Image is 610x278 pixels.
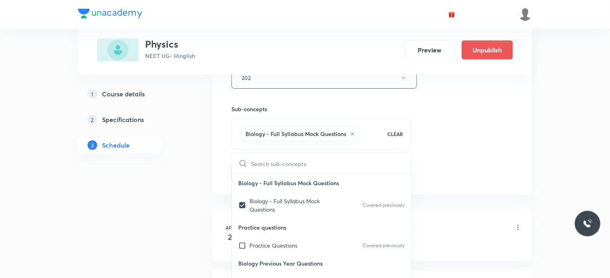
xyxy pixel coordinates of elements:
[387,130,403,138] p: CLEAR
[231,67,417,89] button: 202
[518,8,532,21] img: Dhirendra singh
[88,89,97,99] p: 1
[222,224,238,231] h6: Apr
[102,89,145,99] h5: Course details
[222,231,238,243] h4: 2
[102,115,144,124] h5: Specifications
[249,241,297,250] p: Practice Questions
[448,11,455,18] img: avatar
[145,38,195,50] h3: Physics
[245,130,346,138] h6: Biology - Full Syllabus Mock Questions
[88,140,97,150] p: 3
[232,254,411,272] p: Biology Previous Year Questions
[363,202,405,209] p: Covered previously
[88,115,97,124] p: 2
[462,40,513,60] button: Unpublish
[97,38,139,62] img: 59770522-A560-4B87-84DA-CA925CAD4090_plus.png
[78,9,142,18] img: Company Logo
[145,52,195,60] p: NEET UG • Hinglish
[363,242,405,249] p: Covered previously
[232,174,411,192] p: Biology - Full Syllabus Mock Questions
[404,40,455,60] button: Preview
[102,140,130,150] h5: Schedule
[231,105,411,113] h6: Sub-concepts
[78,112,187,128] a: 2Specifications
[583,219,592,228] img: ttu
[249,197,330,214] p: Biology - Full Syllabus Mock Questions
[251,153,411,174] input: Search sub-concepts
[78,86,187,102] a: 1Course details
[78,9,142,20] a: Company Logo
[232,218,411,236] p: Practice questions
[445,8,458,21] button: avatar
